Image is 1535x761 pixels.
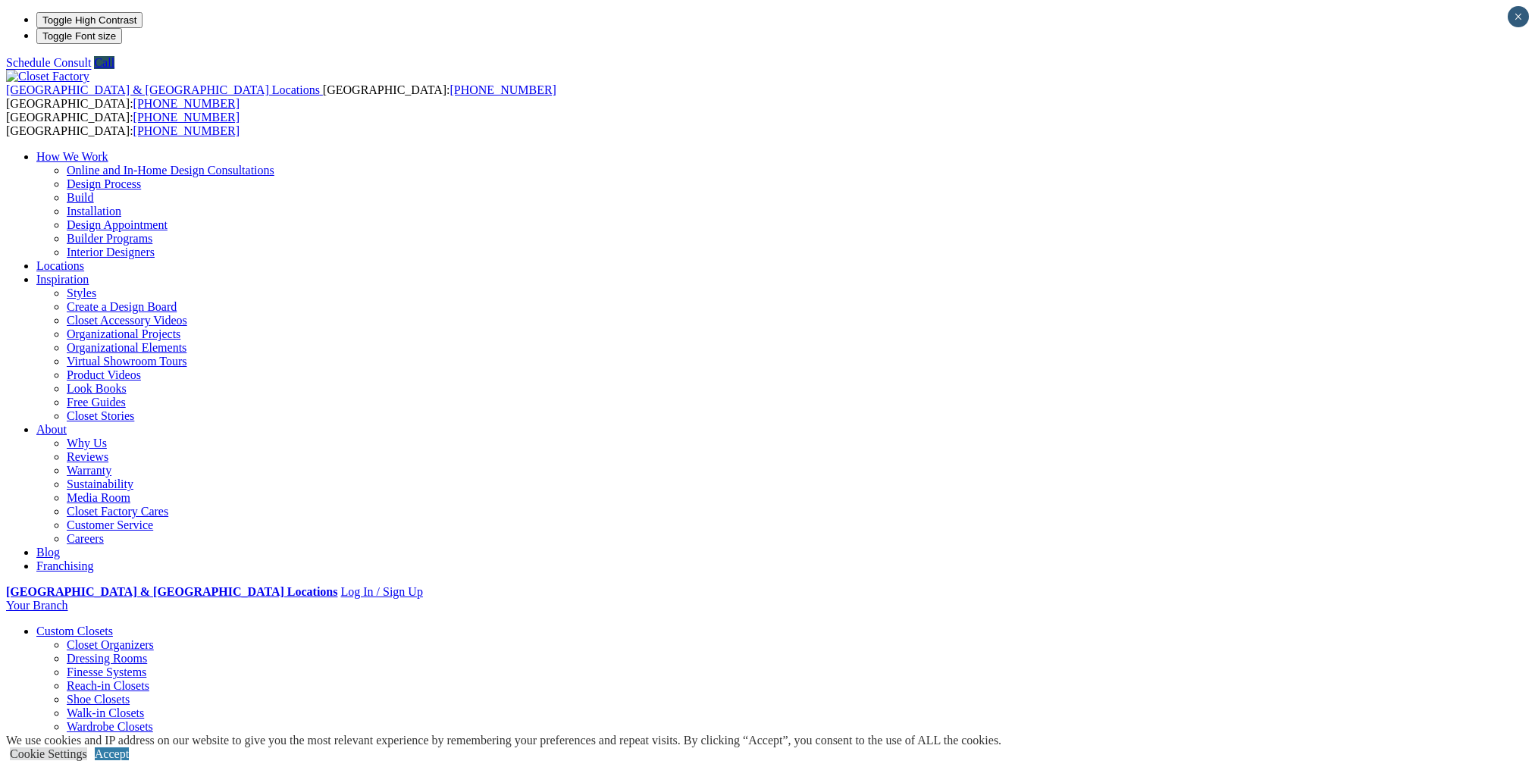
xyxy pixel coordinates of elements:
a: Closet Stories [67,409,134,422]
a: [GEOGRAPHIC_DATA] & [GEOGRAPHIC_DATA] Locations [6,83,323,96]
a: Cookie Settings [10,747,87,760]
a: Closet Organizers [67,638,154,651]
a: Shoe Closets [67,693,130,706]
a: Installation [67,205,121,218]
a: Closet Accessory Videos [67,314,187,327]
a: Dressing Rooms [67,652,147,665]
a: Custom Closets [36,625,113,637]
a: Customer Service [67,518,153,531]
a: Reviews [67,450,108,463]
a: Finesse Systems [67,665,146,678]
a: Walk-in Closets [67,706,144,719]
a: How We Work [36,150,108,163]
a: Wardrobe Closets [67,720,153,733]
a: Product Videos [67,368,141,381]
a: Why Us [67,437,107,449]
span: Toggle High Contrast [42,14,136,26]
a: [PHONE_NUMBER] [133,97,240,110]
a: [PHONE_NUMBER] [450,83,556,96]
a: [PHONE_NUMBER] [133,124,240,137]
a: Organizational Elements [67,341,186,354]
a: Look Books [67,382,127,395]
button: Close [1508,6,1529,27]
a: Styles [67,287,96,299]
a: Interior Designers [67,246,155,258]
a: Builder Programs [67,232,152,245]
a: Schedule Consult [6,56,91,69]
a: [GEOGRAPHIC_DATA] & [GEOGRAPHIC_DATA] Locations [6,585,337,598]
button: Toggle Font size [36,28,122,44]
div: We use cookies and IP address on our website to give you the most relevant experience by remember... [6,734,1001,747]
a: Design Appointment [67,218,168,231]
a: Organizational Projects [67,327,180,340]
a: Media Room [67,491,130,504]
a: Careers [67,532,104,545]
img: Closet Factory [6,70,89,83]
a: Build [67,191,94,204]
a: Sustainability [67,478,133,490]
span: [GEOGRAPHIC_DATA]: [GEOGRAPHIC_DATA]: [6,111,240,137]
span: [GEOGRAPHIC_DATA]: [GEOGRAPHIC_DATA]: [6,83,556,110]
a: Locations [36,259,84,272]
span: [GEOGRAPHIC_DATA] & [GEOGRAPHIC_DATA] Locations [6,83,320,96]
a: Design Process [67,177,141,190]
a: Your Branch [6,599,67,612]
a: Virtual Showroom Tours [67,355,187,368]
a: Free Guides [67,396,126,409]
a: Franchising [36,559,94,572]
a: Create a Design Board [67,300,177,313]
a: Online and In-Home Design Consultations [67,164,274,177]
a: Call [94,56,114,69]
a: Closet Factory Cares [67,505,168,518]
span: Toggle Font size [42,30,116,42]
a: Blog [36,546,60,559]
a: About [36,423,67,436]
a: Reach-in Closets [67,679,149,692]
a: Inspiration [36,273,89,286]
a: Accept [95,747,129,760]
button: Toggle High Contrast [36,12,143,28]
a: [PHONE_NUMBER] [133,111,240,124]
a: Log In / Sign Up [340,585,422,598]
a: Warranty [67,464,111,477]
